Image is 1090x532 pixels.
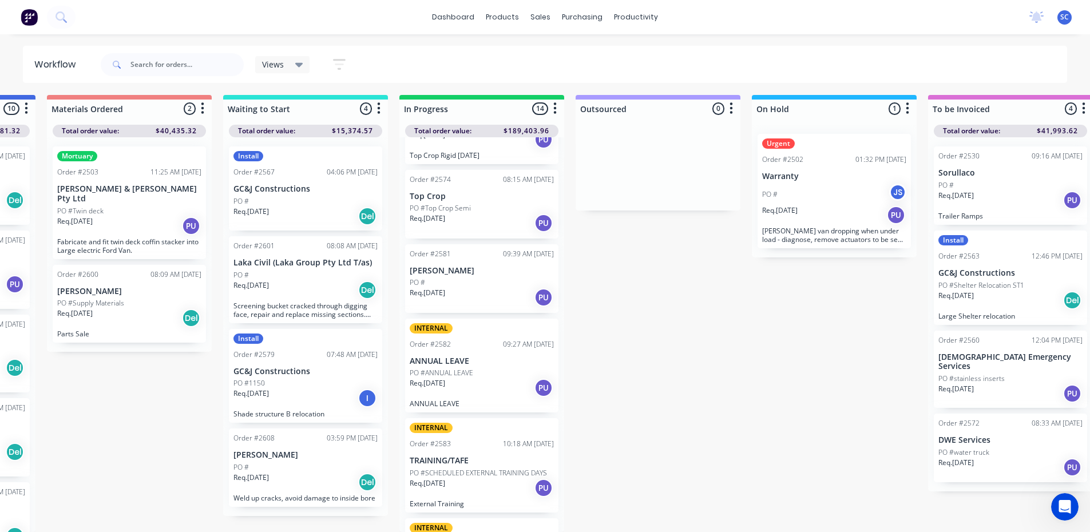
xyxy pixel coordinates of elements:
[233,184,378,194] p: GC&J Constructions
[233,207,269,217] p: Req. [DATE]
[938,435,1083,445] p: DWE Services
[182,217,200,235] div: PU
[233,350,275,360] div: Order #2579
[414,126,471,136] span: Total order value:
[410,368,473,378] p: PO #ANNUAL LEAVE
[762,138,795,149] div: Urgent
[57,216,93,227] p: Req. [DATE]
[6,359,24,377] div: Del
[938,180,954,190] p: PO #
[938,374,1005,384] p: PO #stainless inserts
[156,126,197,136] span: $40,435.32
[934,146,1087,225] div: Order #253009:16 AM [DATE]SorullacoPO #Req.[DATE]PUTrailer Ramps
[503,249,554,259] div: 09:39 AM [DATE]
[233,473,269,483] p: Req. [DATE]
[938,418,980,428] div: Order #2572
[358,281,376,299] div: Del
[233,433,275,443] div: Order #2608
[21,9,38,26] img: Factory
[943,126,1000,136] span: Total order value:
[229,428,382,507] div: Order #260803:59 PM [DATE][PERSON_NAME]PO #Req.[DATE]DelWeld up cracks, avoid damage to inside bore
[938,447,989,458] p: PO #water truck
[1063,191,1081,209] div: PU
[233,410,378,418] p: Shade structure B relocation
[762,189,778,200] p: PO #
[938,235,968,245] div: Install
[938,312,1083,320] p: Large Shelter relocation
[762,172,906,181] p: Warranty
[410,439,451,449] div: Order #2583
[1063,291,1081,309] div: Del
[410,423,453,433] div: INTERNAL
[233,494,378,502] p: Weld up cracks, avoid damage to inside bore
[1060,12,1069,22] span: SC
[534,288,553,307] div: PU
[1032,335,1083,346] div: 12:04 PM [DATE]
[229,329,382,423] div: InstallOrder #257907:48 AM [DATE]GC&J ConstructionsPO #1150Req.[DATE]IShade structure B relocation
[938,212,1083,220] p: Trailer Ramps
[6,443,24,461] div: Del
[57,184,201,204] p: [PERSON_NAME] & [PERSON_NAME] Pty Ltd
[534,379,553,397] div: PU
[229,146,382,231] div: InstallOrder #256704:06 PM [DATE]GC&J ConstructionsPO #Req.[DATE]Del
[410,339,451,350] div: Order #2582
[238,126,295,136] span: Total order value:
[358,389,376,407] div: I
[410,456,554,466] p: TRAINING/TAFE
[503,439,554,449] div: 10:18 AM [DATE]
[1032,251,1083,261] div: 12:46 PM [DATE]
[233,280,269,291] p: Req. [DATE]
[233,367,378,376] p: GC&J Constructions
[53,146,206,259] div: MortuaryOrder #250311:25 AM [DATE][PERSON_NAME] & [PERSON_NAME] Pty LtdPO #Twin deckReq.[DATE]PUF...
[410,192,554,201] p: Top Crop
[410,266,554,276] p: [PERSON_NAME]
[57,269,98,280] div: Order #2600
[534,214,553,232] div: PU
[57,206,104,216] p: PO #Twin deck
[57,167,98,177] div: Order #2503
[233,241,275,251] div: Order #2601
[233,388,269,399] p: Req. [DATE]
[938,458,974,468] p: Req. [DATE]
[229,236,382,323] div: Order #260108:08 AM [DATE]Laka Civil (Laka Group Pty Ltd T/as)PO #Req.[DATE]DelScreening bucket c...
[6,275,24,293] div: PU
[934,414,1087,482] div: Order #257208:33 AM [DATE]DWE ServicesPO #water truckReq.[DATE]PU
[233,151,263,161] div: Install
[1063,458,1081,477] div: PU
[934,231,1087,325] div: InstallOrder #256312:46 PM [DATE]GC&J ConstructionsPO #Shelter Relocation ST1Req.[DATE]DelLarge S...
[262,58,284,70] span: Views
[327,167,378,177] div: 04:06 PM [DATE]
[525,9,556,26] div: sales
[1032,418,1083,428] div: 08:33 AM [DATE]
[889,184,906,201] div: JS
[233,258,378,268] p: Laka Civil (Laka Group Pty Ltd T/as)
[556,9,608,26] div: purchasing
[410,249,451,259] div: Order #2581
[410,213,445,224] p: Req. [DATE]
[410,277,425,288] p: PO #
[358,473,376,491] div: Del
[1051,493,1079,521] iframe: Intercom live chat
[410,499,554,508] p: External Training
[762,227,906,244] p: [PERSON_NAME] van dropping when under load - diagnose, remove actuators to be sent away for repai...
[410,203,471,213] p: PO #Top Crop Semi
[405,170,558,239] div: Order #257408:15 AM [DATE]Top CropPO #Top Crop SemiReq.[DATE]PU
[480,9,525,26] div: products
[34,58,81,72] div: Workflow
[410,356,554,366] p: ANNUAL LEAVE
[62,126,119,136] span: Total order value:
[938,251,980,261] div: Order #2563
[233,270,249,280] p: PO #
[233,196,249,207] p: PO #
[405,418,558,513] div: INTERNALOrder #258310:18 AM [DATE]TRAINING/TAFEPO #SCHEDULED EXTERNAL TRAINING DAYSReq.[DATE]PUEx...
[504,126,549,136] span: $189,403.96
[233,450,378,460] p: [PERSON_NAME]
[934,331,1087,408] div: Order #256012:04 PM [DATE][DEMOGRAPHIC_DATA] Emergency ServicesPO #stainless insertsReq.[DATE]PU
[327,241,378,251] div: 08:08 AM [DATE]
[57,151,97,161] div: Mortuary
[758,134,911,248] div: UrgentOrder #250201:32 PM [DATE]WarrantyPO #JSReq.[DATE]PU[PERSON_NAME] van dropping when under l...
[405,244,558,313] div: Order #258109:39 AM [DATE][PERSON_NAME]PO #Req.[DATE]PU
[6,191,24,209] div: Del
[233,167,275,177] div: Order #2567
[503,174,554,185] div: 08:15 AM [DATE]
